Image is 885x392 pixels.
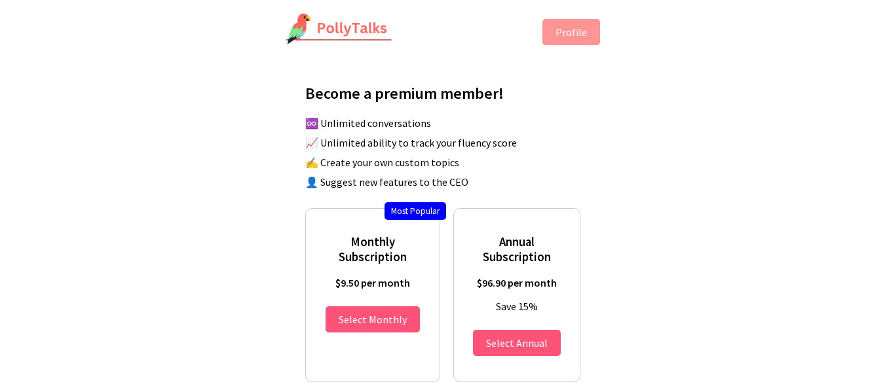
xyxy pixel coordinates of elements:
p: Save 15% [467,300,566,313]
p: $96.90 per month [467,276,566,289]
p: $9.50 per month [319,276,427,289]
li: 📈 Unlimited ability to track your fluency score [305,136,593,149]
li: ✍️ Create your own custom topics [305,156,593,169]
img: PollyTalks Logo [286,13,393,46]
button: Monthly Subscription $9.50 per month [326,306,420,332]
h3: Monthly Subscription [319,234,427,264]
li: ♾️ Unlimited conversations [305,116,593,130]
button: Profile [542,19,600,45]
h2: Become a premium member! [305,83,593,103]
h3: Annual Subscription [467,234,566,264]
li: 👤 Suggest new features to the CEO [305,175,593,188]
button: Annual Subscription $96.90 per month Save 15% [473,330,561,356]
